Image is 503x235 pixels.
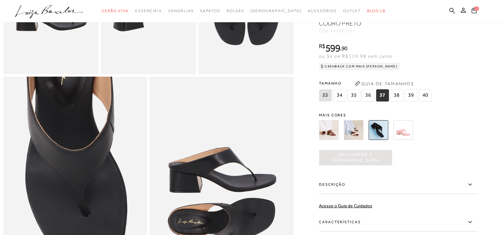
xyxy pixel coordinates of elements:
[319,89,332,101] span: 33
[319,43,325,49] i: R$
[319,63,400,70] div: Cashback com Mais [PERSON_NAME]
[362,89,374,101] span: 36
[341,45,347,52] span: 90
[227,5,244,17] a: categoryNavScreenReaderText
[340,45,347,51] i: ,
[368,120,388,140] img: MULE COM TIRA ENTRE OS DEDOS EM COURO PRETO
[333,89,346,101] span: 34
[250,5,301,17] a: noSubCategoriesText
[405,89,417,101] span: 39
[343,9,361,13] span: Outlet
[393,120,413,140] img: MULE COM TIRA ENTRE OS DEDOS EM COURO ROSA GLACÊ
[344,120,363,140] img: MULE COM TIRA ENTRE OS DEDOS EM COURO OFF-WHITE
[319,150,392,165] button: Adicionado à [GEOGRAPHIC_DATA]
[319,113,478,117] span: Mais cores
[308,9,337,13] span: Acessórios
[135,9,162,13] span: Essenciais
[390,89,403,101] span: 38
[102,9,129,13] span: Verão Viva
[319,203,372,208] a: Acesse o Guia de Cuidados
[319,29,446,33] div: CÓD:
[319,53,392,59] span: ou 5x de R$119,98 sem juros
[330,29,356,33] span: 131301211
[102,5,129,17] a: categoryNavScreenReaderText
[319,152,392,163] span: Adicionado à [GEOGRAPHIC_DATA]
[367,5,386,17] a: BLOG LB
[200,5,220,17] a: categoryNavScreenReaderText
[200,9,220,13] span: Sapatos
[308,5,337,17] a: categoryNavScreenReaderText
[319,79,433,88] span: Tamanho
[367,9,386,13] span: BLOG LB
[227,9,244,13] span: Bolsas
[135,5,162,17] a: categoryNavScreenReaderText
[250,9,301,13] span: [DEMOGRAPHIC_DATA]
[376,89,389,101] span: 37
[325,42,340,54] span: 599
[319,120,339,140] img: MULE COM TIRA ENTRE OS DEDOS EM COURO CAFÉ
[343,5,361,17] a: categoryNavScreenReaderText
[353,79,416,89] button: Guia de Tamanhos
[469,6,479,16] button: 1
[168,5,194,17] a: categoryNavScreenReaderText
[319,176,478,194] label: Descrição
[347,89,360,101] span: 35
[319,213,478,232] label: Características
[168,9,194,13] span: Sandálias
[474,6,479,10] span: 1
[419,89,432,101] span: 40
